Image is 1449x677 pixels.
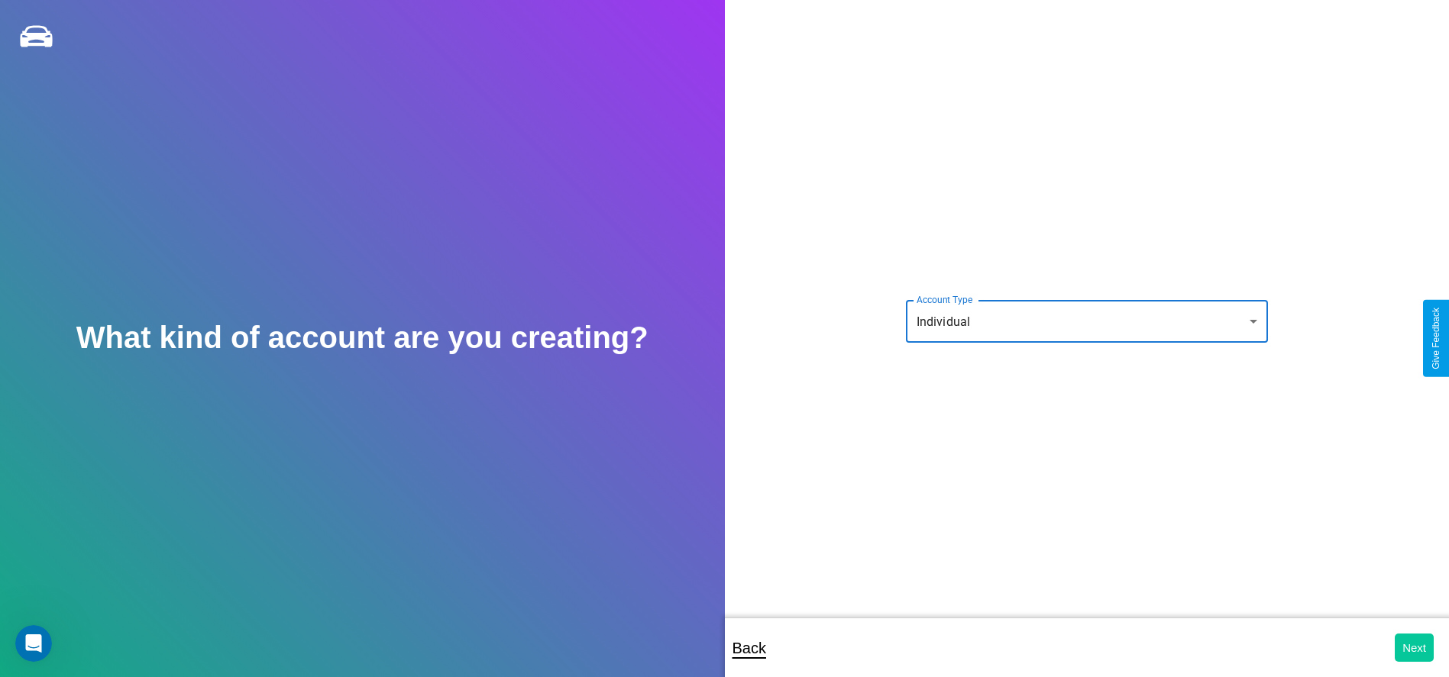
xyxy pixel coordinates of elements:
[15,625,52,662] iframe: Intercom live chat
[1431,308,1441,369] div: Give Feedback
[906,300,1268,343] div: Individual
[1395,633,1434,662] button: Next
[733,634,766,662] p: Back
[917,293,972,306] label: Account Type
[76,321,648,355] h2: What kind of account are you creating?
